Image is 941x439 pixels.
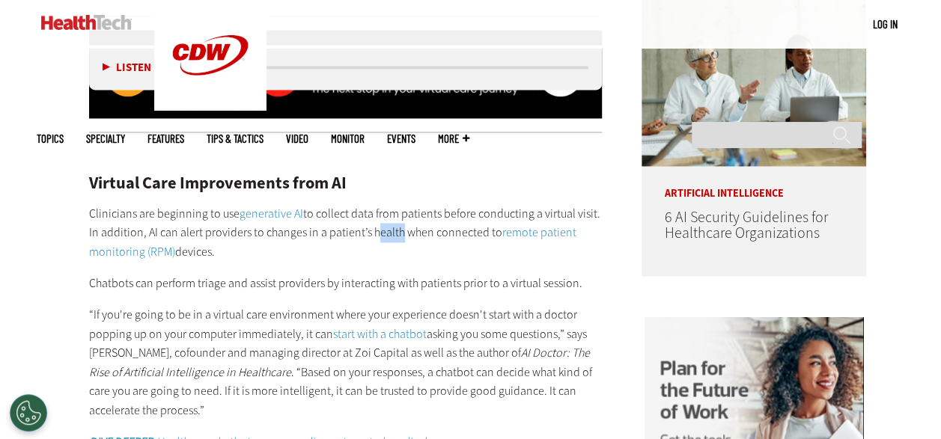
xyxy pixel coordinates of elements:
[331,133,365,144] a: MonITor
[207,133,264,144] a: Tips & Tactics
[86,133,125,144] span: Specialty
[873,17,898,31] a: Log in
[10,394,47,432] div: Cookies Settings
[642,166,866,199] p: Artificial Intelligence
[333,325,427,341] a: start with a chatbot
[89,204,603,262] p: Clinicians are beginning to use to collect data from patients before conducting a virtual visit. ...
[41,15,132,30] img: Home
[240,206,303,221] a: generative AI
[89,175,603,191] h2: Virtual Care Improvements from AI
[387,133,415,144] a: Events
[286,133,308,144] a: Video
[438,133,469,144] span: More
[154,99,267,114] a: CDW
[89,224,576,260] a: remote patient monitoring (RPM)
[10,394,47,432] button: Open Preferences
[89,304,603,420] p: “If you're going to be in a virtual care environment where your experience doesn't start with a d...
[37,133,64,144] span: Topics
[147,133,184,144] a: Features
[873,16,898,32] div: User menu
[664,207,827,243] a: 6 AI Security Guidelines for Healthcare Organizations
[89,273,603,292] p: Chatbots can perform triage and assist providers by interacting with patients prior to a virtual ...
[89,344,590,379] em: AI Doctor: The Rise of Artificial Intelligence in Healthcare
